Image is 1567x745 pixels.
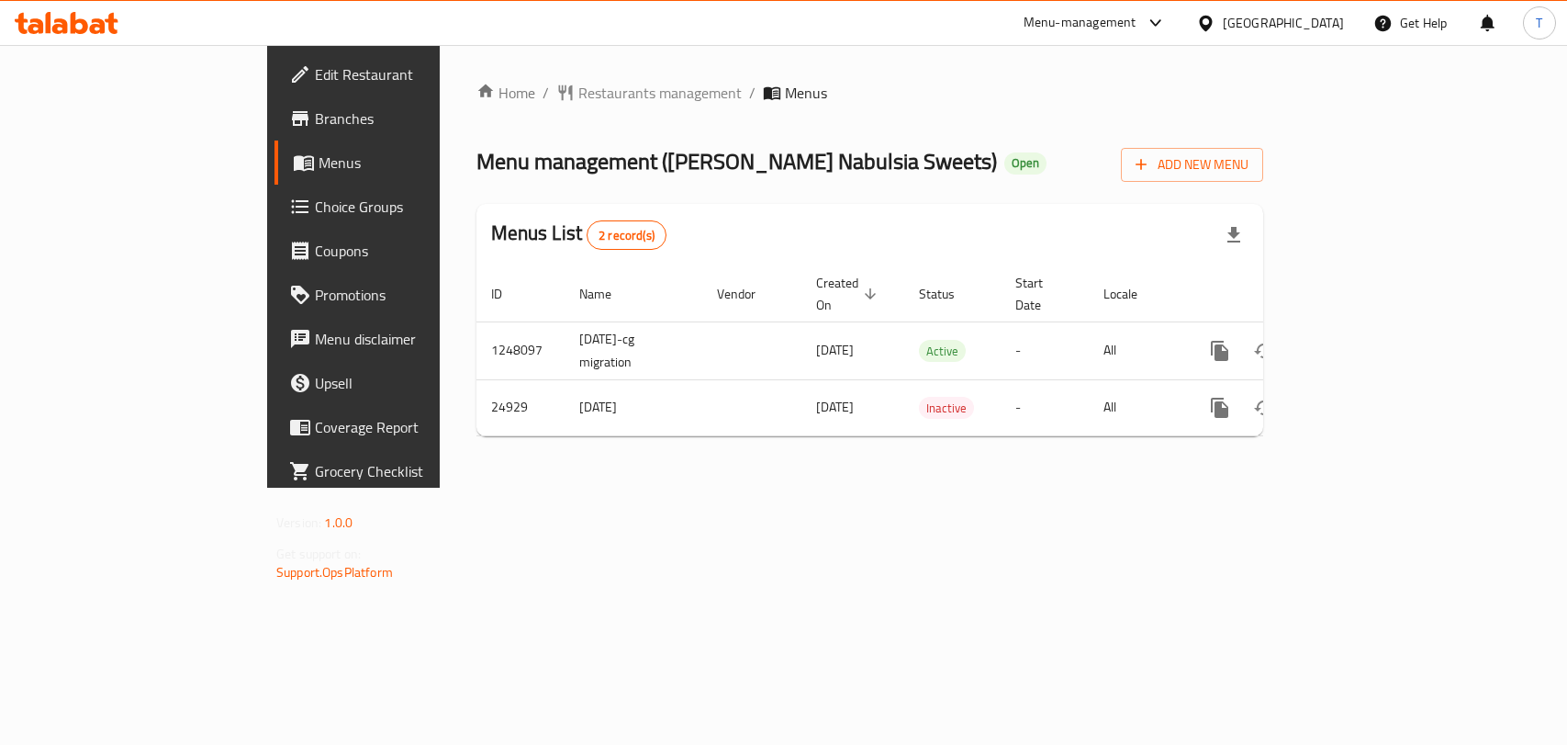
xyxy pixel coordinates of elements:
[274,273,529,317] a: Promotions
[1223,13,1344,33] div: [GEOGRAPHIC_DATA]
[919,340,966,362] div: Active
[1198,386,1242,430] button: more
[1212,213,1256,257] div: Export file
[276,511,321,535] span: Version:
[579,283,635,305] span: Name
[1024,12,1136,34] div: Menu-management
[717,283,779,305] span: Vendor
[315,284,514,306] span: Promotions
[476,266,1389,436] table: enhanced table
[919,341,966,362] span: Active
[1001,379,1089,435] td: -
[315,328,514,350] span: Menu disclaimer
[578,82,742,104] span: Restaurants management
[276,560,393,584] a: Support.OpsPlatform
[1121,148,1263,182] button: Add New Menu
[588,227,666,244] span: 2 record(s)
[274,96,529,141] a: Branches
[315,196,514,218] span: Choice Groups
[556,82,742,104] a: Restaurants management
[749,82,756,104] li: /
[274,449,529,493] a: Grocery Checklist
[587,220,666,250] div: Total records count
[491,283,526,305] span: ID
[1183,266,1389,322] th: Actions
[491,220,666,250] h2: Menus List
[1198,329,1242,373] button: more
[1242,329,1286,373] button: Change Status
[476,82,1263,104] nav: breadcrumb
[565,322,702,379] td: [DATE]-cg migration
[315,63,514,85] span: Edit Restaurant
[274,317,529,361] a: Menu disclaimer
[315,460,514,482] span: Grocery Checklist
[276,542,361,566] span: Get support on:
[274,185,529,229] a: Choice Groups
[816,338,854,362] span: [DATE]
[274,405,529,449] a: Coverage Report
[919,283,979,305] span: Status
[274,361,529,405] a: Upsell
[785,82,827,104] span: Menus
[324,511,353,535] span: 1.0.0
[816,395,854,419] span: [DATE]
[274,229,529,273] a: Coupons
[1001,322,1089,379] td: -
[919,398,974,419] span: Inactive
[274,52,529,96] a: Edit Restaurant
[1004,152,1047,175] div: Open
[274,141,529,185] a: Menus
[543,82,549,104] li: /
[1103,283,1161,305] span: Locale
[919,397,974,419] div: Inactive
[1136,153,1248,176] span: Add New Menu
[1536,13,1542,33] span: T
[1089,322,1183,379] td: All
[1015,272,1067,316] span: Start Date
[315,107,514,130] span: Branches
[1004,155,1047,171] span: Open
[1089,379,1183,435] td: All
[816,272,882,316] span: Created On
[565,379,702,435] td: [DATE]
[315,416,514,438] span: Coverage Report
[319,152,514,174] span: Menus
[315,372,514,394] span: Upsell
[476,141,997,182] span: Menu management ( [PERSON_NAME] Nabulsia Sweets )
[315,240,514,262] span: Coupons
